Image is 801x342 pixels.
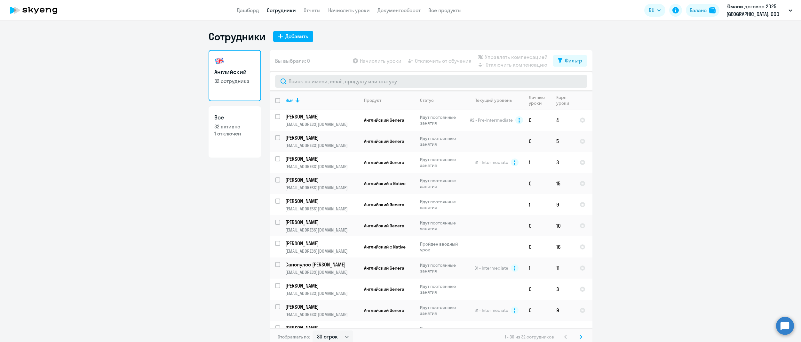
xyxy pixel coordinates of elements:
div: Продукт [364,97,381,103]
h3: Все [214,113,255,122]
p: Санопулос [PERSON_NAME] [285,261,358,268]
a: [PERSON_NAME] [285,198,359,205]
div: Корп. уроки [556,94,570,106]
p: Идут постоянные занятия [420,135,464,147]
p: [PERSON_NAME] [285,240,358,247]
div: Имя [285,97,294,103]
button: RU [644,4,665,17]
p: [PERSON_NAME] [285,134,358,141]
a: [PERSON_NAME] [285,155,359,162]
span: 1 - 30 из 32 сотрудников [505,334,554,340]
span: Английский General [364,286,405,292]
button: Фильтр [553,55,587,67]
p: [PERSON_NAME] [285,155,358,162]
span: Отображать по: [278,334,310,340]
td: 1 [524,257,551,279]
td: 15 [551,173,575,194]
a: Санопулос [PERSON_NAME] [285,261,359,268]
div: Фильтр [565,57,582,64]
td: 0 [524,215,551,236]
div: Корп. уроки [556,94,574,106]
div: Продукт [364,97,415,103]
span: B1 - Intermediate [474,265,508,271]
a: Сотрудники [267,7,296,13]
span: Английский General [364,223,405,229]
button: Юмани договор 2025, [GEOGRAPHIC_DATA], ООО НКО [723,3,796,18]
td: 0 [524,173,551,194]
a: [PERSON_NAME] [285,324,359,331]
a: [PERSON_NAME] [285,303,359,310]
a: [PERSON_NAME] [285,176,359,183]
img: balance [709,7,716,13]
p: Идут постоянные занятия [420,283,464,295]
a: [PERSON_NAME] [285,113,359,120]
a: Дашборд [237,7,259,13]
p: Идут постоянные занятия [420,262,464,274]
span: RU [649,6,654,14]
td: 0 [524,131,551,152]
td: 1 [524,152,551,173]
p: Идут постоянные занятия [420,199,464,210]
td: 16 [551,236,575,257]
a: [PERSON_NAME] [285,240,359,247]
td: 1 [524,194,551,215]
p: [EMAIL_ADDRESS][DOMAIN_NAME] [285,164,359,169]
p: 32 сотрудника [214,77,255,85]
a: Все продукты [428,7,462,13]
p: [EMAIL_ADDRESS][DOMAIN_NAME] [285,248,359,254]
span: Английский General [364,307,405,313]
p: Юмани договор 2025, [GEOGRAPHIC_DATA], ООО НКО [726,3,786,18]
td: 10 [551,321,575,342]
div: Баланс [690,6,707,14]
div: Статус [420,97,464,103]
p: [PERSON_NAME] [285,219,358,226]
td: 0 [524,236,551,257]
a: Начислить уроки [328,7,370,13]
span: Английский General [364,159,405,165]
span: Английский General [364,117,405,123]
p: 32 активно [214,123,255,130]
span: Английский с Native [364,181,406,186]
td: 0 [524,110,551,131]
span: A2 - Pre-Intermediate [470,117,513,123]
p: [PERSON_NAME] [285,198,358,205]
p: Идут постоянные занятия [420,326,464,337]
a: Английский32 сотрудника [209,50,261,101]
p: [EMAIL_ADDRESS][DOMAIN_NAME] [285,290,359,296]
p: [EMAIL_ADDRESS][DOMAIN_NAME] [285,142,359,148]
a: Отчеты [304,7,321,13]
p: Идут постоянные занятия [420,178,464,189]
p: Идут постоянные занятия [420,114,464,126]
a: [PERSON_NAME] [285,219,359,226]
p: [EMAIL_ADDRESS][DOMAIN_NAME] [285,206,359,212]
p: Идут постоянные занятия [420,220,464,232]
td: 9 [551,300,575,321]
h3: Английский [214,68,255,76]
td: 9 [551,194,575,215]
span: B1 - Intermediate [474,307,508,313]
p: Идут постоянные занятия [420,157,464,168]
td: 5 [551,131,575,152]
a: Все32 активно1 отключен [209,106,261,158]
p: Идут постоянные занятия [420,305,464,316]
span: B1 - Intermediate [474,159,508,165]
p: [PERSON_NAME] [285,303,358,310]
span: Английский General [364,138,405,144]
button: Балансbalance [686,4,719,17]
div: Личные уроки [529,94,547,106]
p: [EMAIL_ADDRESS][DOMAIN_NAME] [285,269,359,275]
div: Текущий уровень [469,97,523,103]
p: [EMAIL_ADDRESS][DOMAIN_NAME] [285,312,359,317]
div: Статус [420,97,434,103]
div: Имя [285,97,359,103]
div: Личные уроки [529,94,551,106]
p: [EMAIL_ADDRESS][DOMAIN_NAME] [285,227,359,233]
p: [EMAIL_ADDRESS][DOMAIN_NAME] [285,121,359,127]
p: [EMAIL_ADDRESS][DOMAIN_NAME] [285,185,359,191]
span: Английский General [364,265,405,271]
p: 1 отключен [214,130,255,137]
span: Английский с Native [364,244,406,250]
span: Вы выбрали: 0 [275,57,310,65]
a: Документооборот [377,7,421,13]
h1: Сотрудники [209,30,266,43]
